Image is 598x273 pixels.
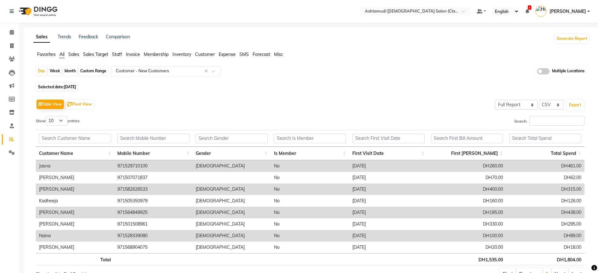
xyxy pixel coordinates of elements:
[428,207,506,218] td: DH195.00
[349,242,428,253] td: [DATE]
[274,52,283,57] span: Misc
[36,207,114,218] td: [PERSON_NAME]
[528,5,531,10] span: 1
[506,160,584,172] td: DH461.00
[506,242,584,253] td: DH18.00
[271,147,349,160] th: Is Member: activate to sort column ascending
[79,67,108,75] div: Custom Range
[193,147,271,160] th: Gender: activate to sort column ascending
[428,253,506,265] th: DH1,535.00
[66,100,93,109] button: Pivot View
[506,147,584,160] th: Total Spend: activate to sort column ascending
[172,52,191,57] span: Inventory
[36,100,64,109] button: Table View
[271,230,349,242] td: No
[506,230,584,242] td: DH89.00
[114,230,193,242] td: 971528339080
[36,172,114,183] td: [PERSON_NAME]
[514,116,584,126] label: Search:
[509,134,581,143] input: Search Total Spend
[193,160,271,172] td: [DEMOGRAPHIC_DATA]
[428,218,506,230] td: DH330.00
[36,160,114,172] td: Jasna
[36,116,80,126] label: Show entries
[271,195,349,207] td: No
[36,195,114,207] td: Kadheeja
[193,242,271,253] td: [DEMOGRAPHIC_DATA]
[239,52,249,57] span: SMS
[535,6,546,17] img: Himanshu Akania
[349,218,428,230] td: [DATE]
[428,147,506,160] th: First Bill Amount: activate to sort column ascending
[525,8,529,14] a: 1
[349,183,428,195] td: [DATE]
[36,218,114,230] td: [PERSON_NAME]
[271,242,349,253] td: No
[106,34,130,40] a: Comparison
[114,242,193,253] td: 971568904075
[271,160,349,172] td: No
[36,67,47,75] div: Day
[253,52,270,57] span: Forecast
[271,207,349,218] td: No
[63,67,77,75] div: Month
[112,52,122,57] span: Staff
[204,68,210,74] span: Clear all
[552,68,584,74] span: Multiple Locations
[36,242,114,253] td: [PERSON_NAME]
[79,34,98,40] a: Feedback
[274,134,346,143] input: Search Is Member
[64,85,76,89] span: [DATE]
[428,195,506,207] td: DH160.00
[431,134,503,143] input: Search First Bill Amount
[349,160,428,172] td: [DATE]
[193,207,271,218] td: [DEMOGRAPHIC_DATA]
[555,34,589,43] button: Generate Report
[193,218,271,230] td: [DEMOGRAPHIC_DATA]
[193,183,271,195] td: [DEMOGRAPHIC_DATA]
[114,160,193,172] td: 971529710100
[193,195,271,207] td: [DEMOGRAPHIC_DATA]
[114,207,193,218] td: 971564849925
[349,207,428,218] td: [DATE]
[349,230,428,242] td: [DATE]
[117,134,189,143] input: Search Mobile Number
[58,34,71,40] a: Trends
[114,147,193,160] th: Mobile Number: activate to sort column ascending
[506,172,584,183] td: DH62.00
[271,183,349,195] td: No
[529,116,584,126] input: Search:
[271,172,349,183] td: No
[126,52,140,57] span: Invoice
[68,52,79,57] span: Sales
[144,52,169,57] span: Membership
[219,52,236,57] span: Expense
[352,134,424,143] input: Search First Visit Date
[48,67,62,75] div: Week
[506,195,584,207] td: DH126.00
[46,116,68,126] select: Showentries
[36,230,114,242] td: Naina
[349,147,428,160] th: First Visit Date: activate to sort column ascending
[36,253,114,265] th: Total
[39,134,111,143] input: Search Customer Name
[506,183,584,195] td: DH315.00
[59,52,64,57] span: All
[349,172,428,183] td: [DATE]
[33,31,50,43] a: Sales
[428,172,506,183] td: DH70.00
[114,172,193,183] td: 971507071837
[36,147,114,160] th: Customer Name: activate to sort column ascending
[428,230,506,242] td: DH100.00
[506,253,584,265] th: DH1,804.00
[428,183,506,195] td: DH400.00
[16,3,59,20] img: logo
[428,160,506,172] td: DH260.00
[567,100,584,110] button: Export
[196,134,268,143] input: Search Gender
[36,83,78,91] span: Selected date:
[114,195,193,207] td: 971505350979
[114,183,193,195] td: 971582626533
[349,195,428,207] td: [DATE]
[67,102,72,107] img: pivot.png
